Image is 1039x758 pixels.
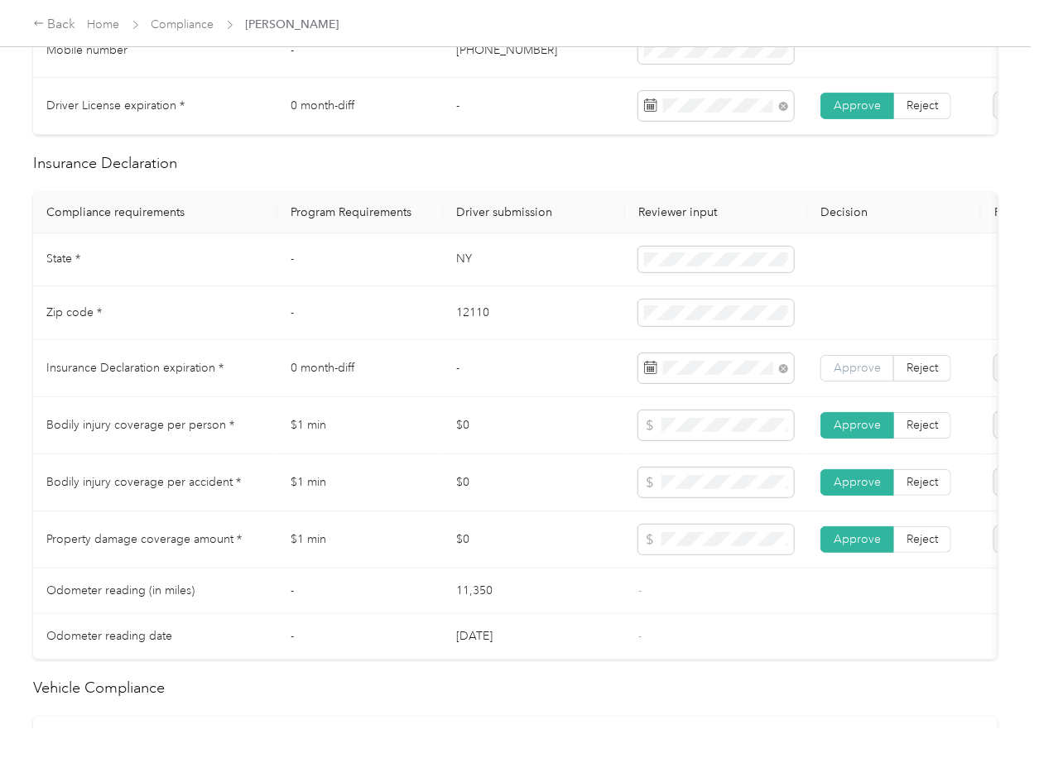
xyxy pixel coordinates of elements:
[33,340,277,397] td: Insurance Declaration expiration *
[33,454,277,511] td: Bodily injury coverage per accident *
[443,454,625,511] td: $0
[277,454,443,511] td: $1 min
[277,286,443,340] td: -
[807,192,981,233] th: Decision
[907,418,938,432] span: Reject
[33,152,998,175] h2: Insurance Declaration
[46,252,80,266] span: State *
[443,614,625,660] td: [DATE]
[443,340,625,397] td: -
[443,397,625,454] td: $0
[46,305,102,319] span: Zip code *
[46,98,185,113] span: Driver License expiration *
[834,418,881,432] span: Approve
[33,677,998,699] h2: Vehicle Compliance
[834,98,881,113] span: Approve
[33,511,277,568] td: Property damage coverage amount *
[33,233,277,287] td: State *
[907,532,938,546] span: Reject
[946,665,1039,758] iframe: Everlance-gr Chat Button Frame
[443,233,625,287] td: NY
[46,532,242,546] span: Property damage coverage amount *
[46,361,224,375] span: Insurance Declaration expiration *
[443,286,625,340] td: 12110
[443,78,625,135] td: -
[246,16,339,33] span: [PERSON_NAME]
[33,614,277,660] td: Odometer reading date
[907,361,938,375] span: Reject
[277,78,443,135] td: 0 month-diff
[152,17,214,31] a: Compliance
[834,475,881,489] span: Approve
[33,78,277,135] td: Driver License expiration *
[33,568,277,614] td: Odometer reading (in miles)
[277,24,443,78] td: -
[88,17,120,31] a: Home
[33,15,76,35] div: Back
[907,475,938,489] span: Reject
[443,511,625,568] td: $0
[46,418,234,432] span: Bodily injury coverage per person *
[33,24,277,78] td: Mobile number
[443,192,625,233] th: Driver submission
[277,511,443,568] td: $1 min
[443,568,625,614] td: 11,350
[277,192,443,233] th: Program Requirements
[46,43,127,57] span: Mobile number
[33,397,277,454] td: Bodily injury coverage per person *
[33,286,277,340] td: Zip code *
[277,233,443,287] td: -
[443,24,625,78] td: [PHONE_NUMBER]
[277,397,443,454] td: $1 min
[277,340,443,397] td: 0 month-diff
[834,532,881,546] span: Approve
[277,568,443,614] td: -
[277,614,443,660] td: -
[907,98,938,113] span: Reject
[834,361,881,375] span: Approve
[625,192,807,233] th: Reviewer input
[46,583,195,597] span: Odometer reading (in miles)
[46,629,172,643] span: Odometer reading date
[46,475,241,489] span: Bodily injury coverage per accident *
[33,192,277,233] th: Compliance requirements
